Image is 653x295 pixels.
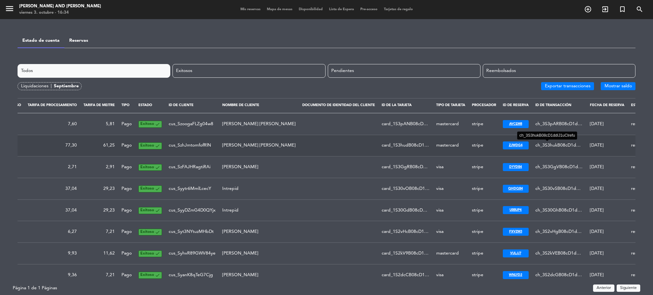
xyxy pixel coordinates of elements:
td: [PERSON_NAME] [PERSON_NAME] [219,135,299,156]
div: ch_3S2vHgB08cD1ddIJ1uiBOdwC [535,228,583,235]
span: check [155,186,160,192]
td: mastercard [433,135,468,156]
span: 37,04 [65,186,77,191]
span: check [155,143,160,149]
th: Id de cliente [165,98,219,113]
div: card_1S3pANB08cD1ddIJVNZK8Fur [382,120,429,128]
button: dyYDB4 [503,163,529,171]
td: visa [433,221,468,243]
div: cus_SyyDZmG4D0QYjx [169,207,216,214]
td: Pago [118,113,135,135]
td: Intrepid [219,199,299,221]
span: 6,27 [68,229,77,234]
span: | [51,83,52,90]
td: Pago [118,199,135,221]
div: card_1S3hudB08cD1ddIJokwAxIHm [382,142,429,149]
td: [DATE] [586,178,627,199]
button: QhDqb4 [503,185,529,193]
span: Tarifa de procesamiento [28,104,77,107]
td: stripe [468,199,499,221]
td: [DATE] [586,113,627,135]
td: Intrepid [219,178,299,199]
td: visa [433,178,468,199]
td: [DATE] [586,242,627,264]
td: [DATE] [586,156,627,178]
span: Mis reservas [237,8,264,11]
td: stripe [468,242,499,264]
td: stripe [468,113,499,135]
div: ch_3S30GhB08cD1ddIJ07E0GUCo [535,207,583,214]
div: Pendientes [328,64,481,78]
span: Id de reserva [503,104,529,107]
div: Exitoso [138,185,162,192]
td: [DATE] [586,221,627,243]
div: cus_SzhJmtomfofRlN [169,142,216,149]
span: Id de la tarjeta [382,104,412,107]
i: search [636,5,643,13]
span: check [155,251,160,257]
td: stripe [468,135,499,156]
button: zJwDG4 [503,141,529,149]
a: Estado de cuenta [22,38,60,43]
td: Pago [118,242,135,264]
td: stripe [468,156,499,178]
td: 7,21 [80,221,118,243]
td: mastercard [433,113,468,135]
td: [PERSON_NAME] [219,221,299,243]
td: [DATE] [586,264,627,285]
span: 77,30 [65,143,77,147]
i: exit_to_app [601,5,609,13]
div: Exitoso [138,207,162,214]
button: Mostrar saldo [601,82,635,90]
div: Exitoso [138,272,162,279]
span: check [155,164,160,171]
span: Pre-acceso [357,8,381,11]
td: [PERSON_NAME] [219,156,299,178]
td: stripe [468,221,499,243]
div: card_1S30GdB08cD1ddIJarKcN08y [382,207,429,214]
td: mastercard [433,242,468,264]
span: check [155,121,160,127]
span: Disponibilidad [296,8,326,11]
button: menu [5,4,14,16]
span: Tipo [121,104,129,107]
td: visa [433,199,468,221]
td: [DATE] [586,199,627,221]
div: cus_SyanK8qTeG7Cjg [169,271,216,279]
i: add_circle_outline [584,5,592,13]
span: check [155,272,160,278]
td: 7,21 [80,264,118,285]
td: Pago [118,156,135,178]
div: [PERSON_NAME] and [PERSON_NAME] [19,3,101,10]
span: Nombre de cliente [222,104,259,107]
td: [DATE] [586,135,627,156]
span: check [155,207,160,214]
button: wNLYd2 [503,271,529,279]
td: 5,81 [80,113,118,135]
div: cus_Syytr6MmlLcecY [169,185,216,192]
div: cus_Syt3NYtuzMHbDt [169,228,216,235]
td: 29,23 [80,199,118,221]
td: stripe [468,178,499,199]
div: ch_3S3hukB08cD1ddIJ1uClrefu [517,132,577,140]
td: 2,91 [80,156,118,178]
td: [PERSON_NAME] [PERSON_NAME] [219,113,299,135]
td: visa [433,264,468,285]
span: 37,04 [65,208,77,212]
td: [PERSON_NAME] [219,264,299,285]
span: Documento de identidad del cliente [302,104,375,107]
div: ch_3S3GgVB08cD1ddIJ0YLs5wYG [535,163,583,171]
td: 61,25 [80,135,118,156]
i: turned_in_not [619,5,626,13]
td: 29,23 [80,178,118,199]
span: Tipo de tarjeta [436,104,465,107]
div: Liquidaciones [21,83,54,90]
span: Tarifa de Meitre [84,104,115,107]
span: Procesador [472,104,496,107]
div: septiembre [54,83,79,90]
div: Todos [18,64,170,78]
div: card_1S3GgRB08cD1ddIJU0pwDJta [382,163,429,171]
div: ch_3S3hukB08cD1ddIJ1uClrefu [535,142,583,149]
div: ch_3S3pARB08cD1ddIJ11z9bjdk [535,120,583,128]
div: Exitoso [138,229,162,236]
